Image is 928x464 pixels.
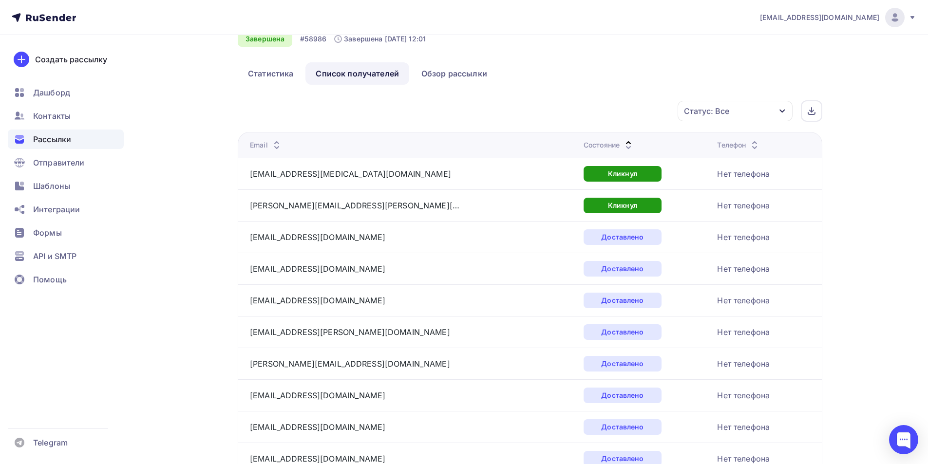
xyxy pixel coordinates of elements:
a: [EMAIL_ADDRESS][DOMAIN_NAME] [250,296,385,305]
div: Статус: Все [684,105,729,117]
a: [EMAIL_ADDRESS][DOMAIN_NAME] [250,232,385,242]
span: Отправители [33,157,85,168]
span: API и SMTP [33,250,76,262]
a: [PERSON_NAME][EMAIL_ADDRESS][DOMAIN_NAME] [250,359,450,369]
span: Контакты [33,110,71,122]
div: Нет телефона [717,168,770,180]
div: Нет телефона [717,358,770,370]
a: Шаблоны [8,176,124,196]
a: Отправители [8,153,124,172]
div: Телефон [717,140,760,150]
div: Доставлено [584,229,662,245]
div: Доставлено [584,324,662,340]
div: Доставлено [584,261,662,277]
div: Нет телефона [717,200,770,211]
div: Доставлено [584,293,662,308]
span: Формы [33,227,62,239]
a: [EMAIL_ADDRESS][DOMAIN_NAME] [250,390,385,400]
a: [EMAIL_ADDRESS][DOMAIN_NAME] [250,264,385,274]
div: Нет телефона [717,263,770,275]
a: Обзор рассылки [411,62,497,85]
a: [EMAIL_ADDRESS][MEDICAL_DATA][DOMAIN_NAME] [250,169,451,179]
div: Завершена [238,31,292,47]
div: Нет телефона [717,421,770,433]
button: Статус: Все [677,100,793,122]
div: Доставлено [584,356,662,371]
span: Интеграции [33,204,80,215]
div: Доставлено [584,388,662,403]
a: [EMAIL_ADDRESS][DOMAIN_NAME] [250,454,385,464]
div: Кликнул [584,166,662,182]
div: Нет телефона [717,295,770,306]
span: Telegram [33,437,68,448]
div: Создать рассылку [35,54,107,65]
a: [EMAIL_ADDRESS][DOMAIN_NAME] [250,422,385,432]
a: Контакты [8,106,124,126]
div: Доставлено [584,419,662,435]
a: Статистика [238,62,303,85]
a: [EMAIL_ADDRESS][DOMAIN_NAME] [760,8,916,27]
a: Формы [8,223,124,242]
span: Дашборд [33,87,70,98]
div: Email [250,140,283,150]
span: Рассылки [33,133,71,145]
a: Дашборд [8,83,124,102]
div: Нет телефона [717,231,770,243]
div: Кликнул [584,198,662,213]
div: Нет телефона [717,326,770,338]
a: Рассылки [8,130,124,149]
span: Помощь [33,274,67,285]
a: [EMAIL_ADDRESS][PERSON_NAME][DOMAIN_NAME] [250,327,450,337]
a: Список получателей [305,62,409,85]
a: [PERSON_NAME][EMAIL_ADDRESS][PERSON_NAME][DOMAIN_NAME] [250,201,459,210]
span: Шаблоны [33,180,70,192]
span: [EMAIL_ADDRESS][DOMAIN_NAME] [760,13,879,22]
div: #58986 [300,34,326,44]
div: Нет телефона [717,390,770,401]
div: Состояние [584,140,634,150]
div: Завершена [DATE] 12:01 [334,34,426,44]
